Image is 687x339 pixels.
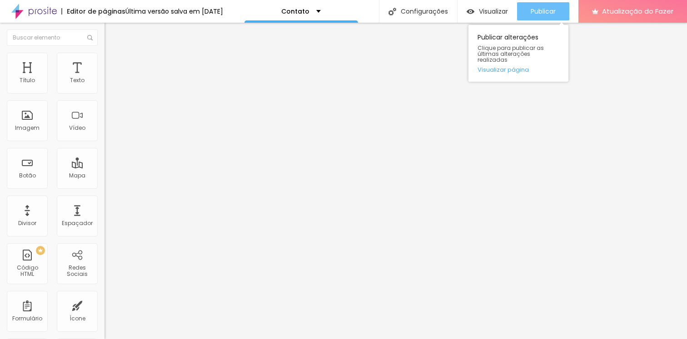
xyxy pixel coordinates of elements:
[458,2,517,20] button: Visualizar
[281,7,309,16] font: Contato
[87,35,93,40] img: Ícone
[67,7,125,16] font: Editor de páginas
[67,264,88,278] font: Redes Sociais
[70,76,85,84] font: Texto
[478,65,529,74] font: Visualizar página
[62,219,93,227] font: Espaçador
[467,8,474,15] img: view-1.svg
[479,7,508,16] font: Visualizar
[478,44,544,64] font: Clique para publicar as últimas alterações realizadas
[12,314,42,322] font: Formulário
[478,33,538,42] font: Publicar alterações
[17,264,38,278] font: Código HTML
[15,124,40,132] font: Imagem
[19,172,36,179] font: Botão
[69,172,85,179] font: Mapa
[7,29,98,46] input: Buscar elemento
[18,219,36,227] font: Divisor
[478,67,559,73] a: Visualizar página
[125,7,223,16] font: Última versão salva em [DATE]
[105,23,687,339] iframe: Editor
[602,6,673,16] font: Atualização do Fazer
[388,8,396,15] img: Ícone
[531,7,556,16] font: Publicar
[20,76,35,84] font: Título
[517,2,569,20] button: Publicar
[69,124,85,132] font: Vídeo
[70,314,85,322] font: Ícone
[401,7,448,16] font: Configurações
